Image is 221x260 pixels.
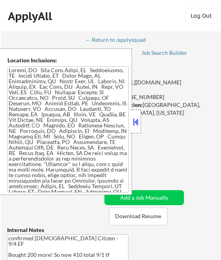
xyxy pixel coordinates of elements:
div: [PHONE_NUMBER] [98,93,209,101]
button: Log Out [186,8,217,24]
a: ← Return to /applysquad [85,37,153,45]
a: Job Search Builder [141,50,188,58]
button: Add a Job Manually [104,190,184,205]
div: ApplyAll [8,9,54,23]
div: ← Return to /applysquad [85,37,153,43]
div: Internal Notes [7,226,128,234]
button: Download Resume [109,208,167,225]
div: [GEOGRAPHIC_DATA], [GEOGRAPHIC_DATA], [US_STATE] [98,101,209,116]
a: [URL][DOMAIN_NAME] [122,79,181,86]
div: Job Search Builder [141,50,188,56]
div: Location Inclusions: [7,56,129,64]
